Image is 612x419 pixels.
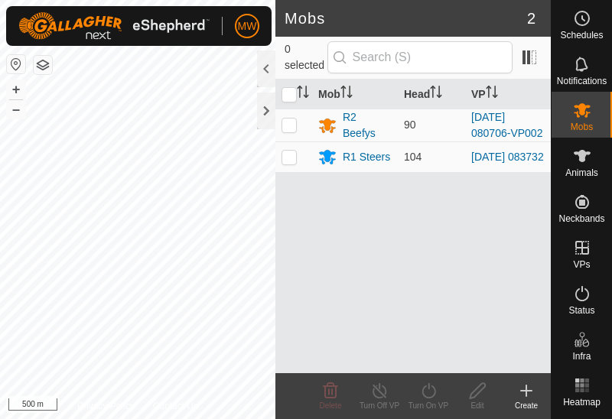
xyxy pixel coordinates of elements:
[320,401,342,410] span: Delete
[572,352,591,361] span: Infra
[18,12,210,40] img: Gallagher Logo
[486,88,498,100] p-sorticon: Activate to sort
[502,400,551,411] div: Create
[404,400,453,411] div: Turn On VP
[573,260,590,269] span: VPs
[558,214,604,223] span: Neckbands
[398,80,465,109] th: Head
[34,56,52,74] button: Map Layers
[560,31,603,40] span: Schedules
[471,111,542,139] a: [DATE] 080706-VP002
[465,80,551,109] th: VP
[563,398,601,407] span: Heatmap
[568,306,594,315] span: Status
[404,151,422,163] span: 104
[285,41,327,73] span: 0 selected
[285,9,527,28] h2: Mobs
[7,100,25,119] button: –
[527,7,535,30] span: 2
[238,18,257,34] span: MW
[565,168,598,177] span: Animals
[340,88,353,100] p-sorticon: Activate to sort
[343,109,392,141] div: R2 Beefys
[327,41,513,73] input: Search (S)
[355,400,404,411] div: Turn Off VP
[404,119,416,131] span: 90
[557,76,607,86] span: Notifications
[153,399,198,413] a: Contact Us
[312,80,398,109] th: Mob
[343,149,390,165] div: R1 Steers
[7,80,25,99] button: +
[471,151,544,163] a: [DATE] 083732
[571,122,593,132] span: Mobs
[297,88,309,100] p-sorticon: Activate to sort
[430,88,442,100] p-sorticon: Activate to sort
[77,399,135,413] a: Privacy Policy
[7,55,25,73] button: Reset Map
[453,400,502,411] div: Edit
